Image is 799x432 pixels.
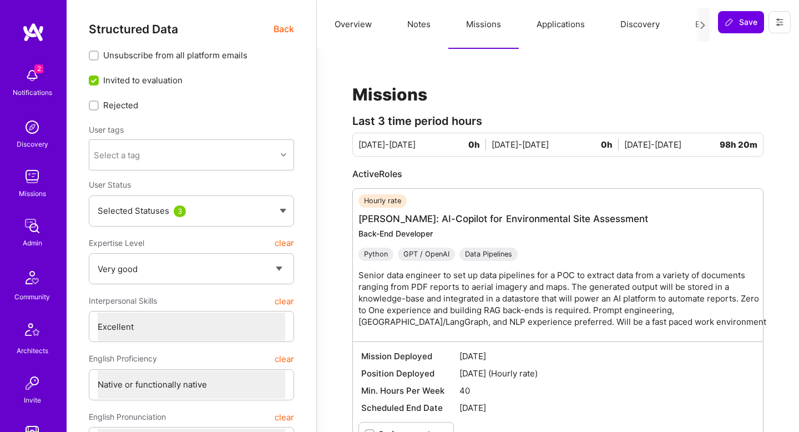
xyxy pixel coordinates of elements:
div: Python [358,248,393,261]
span: 40 [459,385,755,396]
div: Community [14,291,50,303]
button: clear [275,291,294,311]
img: Architects [19,318,45,345]
span: Interpersonal Skills [89,291,157,311]
p: Senior data engineer to set up data pipelines for a POC to extract data from a variety of documen... [358,269,768,328]
button: clear [275,349,294,369]
span: Mission Deployed [361,350,459,362]
div: Data Pipelines [459,248,518,261]
h1: Missions [352,84,763,104]
div: [DATE]-[DATE] [492,139,625,150]
div: Select a tag [94,149,140,161]
div: Back-End Developer [358,228,768,239]
img: discovery [21,116,43,138]
span: Structured Data [89,22,178,36]
div: Discovery [17,138,48,150]
div: Last 3 time period hours [352,115,763,127]
span: Position Deployed [361,368,459,379]
span: English Pronunciation [89,407,166,427]
span: 0h [468,139,486,150]
img: logo [22,22,44,42]
div: Missions [19,188,46,199]
div: Active Roles [352,168,763,180]
div: Architects [17,345,48,356]
span: Save [725,17,757,28]
i: icon Next [699,21,707,29]
button: Save [718,11,764,33]
img: caret [280,209,286,213]
a: [PERSON_NAME]: AI-Copilot for Environmental Site Assessment [358,213,648,224]
span: 98h 20m [720,139,757,150]
span: Scheduled End Date [361,402,459,414]
label: User tags [89,124,124,135]
div: [DATE]-[DATE] [358,139,492,150]
div: Notifications [13,87,52,98]
div: Admin [23,237,42,249]
img: teamwork [21,165,43,188]
span: Invited to evaluation [103,74,183,86]
span: [DATE] [459,350,755,362]
div: 3 [174,205,186,217]
img: Community [19,264,45,291]
span: Expertise Level [89,233,144,253]
span: Unsubscribe from all platform emails [103,49,247,61]
div: Hourly rate [358,194,407,208]
span: 2 [34,64,43,73]
img: bell [21,64,43,87]
img: admin teamwork [21,215,43,237]
span: Rejected [103,99,138,111]
span: User Status [89,180,131,189]
span: 0h [601,139,619,150]
span: Min. Hours Per Week [361,385,459,396]
span: English Proficiency [89,349,157,369]
img: Invite [21,372,43,394]
span: Back [274,22,294,36]
button: clear [275,407,294,427]
i: icon Chevron [281,152,286,158]
div: [DATE]-[DATE] [624,139,757,150]
span: [DATE] [459,402,755,414]
span: [DATE] (Hourly rate) [459,368,755,379]
span: Selected Statuses [98,205,169,216]
div: GPT / OpenAI [398,248,455,261]
div: Invite [24,394,41,406]
button: clear [275,233,294,253]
